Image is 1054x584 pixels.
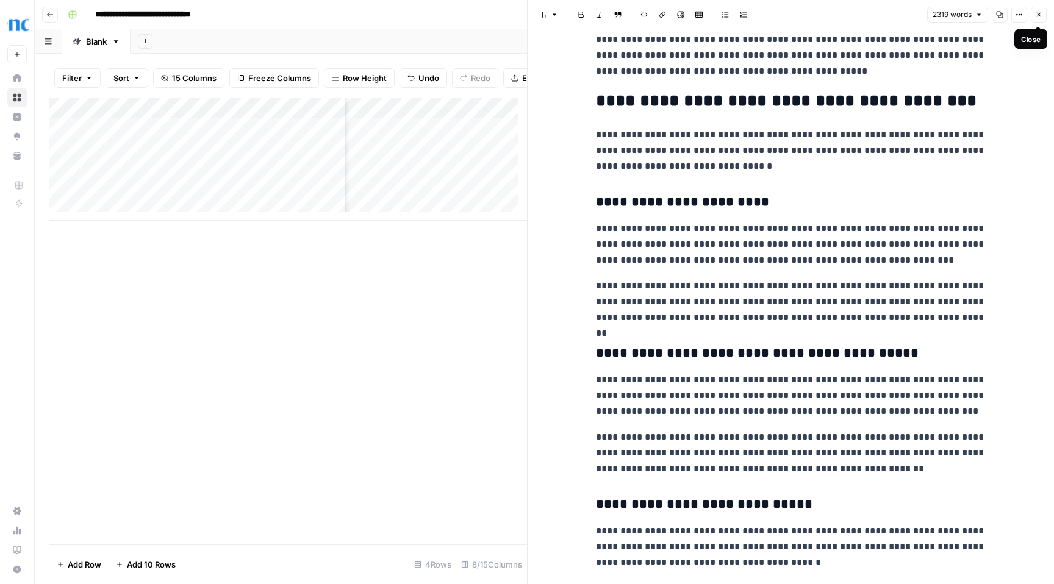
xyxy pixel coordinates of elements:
span: Add Row [68,558,101,571]
a: Learning Hub [7,540,27,560]
button: Add 10 Rows [109,555,183,574]
span: Undo [418,72,439,84]
div: 4 Rows [409,555,456,574]
button: Undo [400,68,447,88]
button: Workspace: Opendoor [7,10,27,40]
button: Filter [54,68,101,88]
a: Home [7,68,27,88]
div: Blank [86,35,107,48]
a: Browse [7,88,27,107]
a: Insights [7,107,27,127]
span: Freeze Columns [248,72,311,84]
span: Redo [471,72,490,84]
button: Sort [106,68,148,88]
span: Sort [113,72,129,84]
div: Close [1021,34,1041,45]
a: Usage [7,521,27,540]
button: Freeze Columns [229,68,319,88]
button: Help + Support [7,560,27,579]
a: Blank [62,29,131,54]
a: Opportunities [7,127,27,146]
a: Settings [7,501,27,521]
span: Add 10 Rows [127,558,176,571]
button: Export CSV [503,68,573,88]
span: Row Height [343,72,387,84]
img: Opendoor Logo [7,14,29,36]
button: Add Row [49,555,109,574]
span: 2319 words [933,9,972,20]
button: Row Height [324,68,395,88]
button: 2319 words [927,7,988,23]
button: Redo [452,68,498,88]
span: Filter [62,72,82,84]
div: 8/15 Columns [456,555,527,574]
a: Your Data [7,146,27,166]
button: 15 Columns [153,68,224,88]
span: 15 Columns [172,72,217,84]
